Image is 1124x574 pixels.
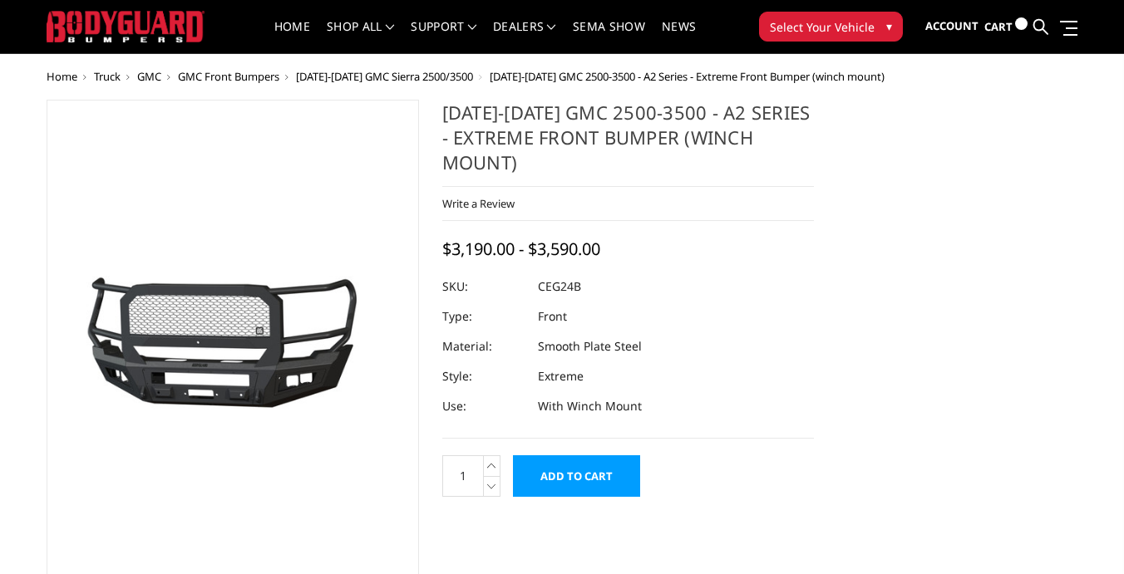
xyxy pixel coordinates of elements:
[442,361,525,391] dt: Style:
[984,19,1013,34] span: Cart
[94,69,121,84] a: Truck
[296,69,473,84] a: [DATE]-[DATE] GMC Sierra 2500/3500
[442,196,515,211] a: Write a Review
[490,69,885,84] span: [DATE]-[DATE] GMC 2500-3500 - A2 Series - Extreme Front Bumper (winch mount)
[925,4,979,49] a: Account
[52,264,414,434] img: 2024-2025 GMC 2500-3500 - A2 Series - Extreme Front Bumper (winch mount)
[442,100,815,187] h1: [DATE]-[DATE] GMC 2500-3500 - A2 Series - Extreme Front Bumper (winch mount)
[442,331,525,361] dt: Material:
[327,21,394,53] a: shop all
[984,4,1028,50] a: Cart
[886,17,892,35] span: ▾
[274,21,310,53] a: Home
[47,11,205,42] img: BODYGUARD BUMPERS
[178,69,279,84] a: GMC Front Bumpers
[411,21,476,53] a: Support
[538,331,642,361] dd: Smooth Plate Steel
[770,18,875,36] span: Select Your Vehicle
[538,391,642,421] dd: With Winch Mount
[493,21,556,53] a: Dealers
[47,69,77,84] a: Home
[442,238,600,260] span: $3,190.00 - $3,590.00
[513,455,640,497] input: Add to Cart
[573,21,645,53] a: SEMA Show
[662,21,696,53] a: News
[442,272,525,302] dt: SKU:
[925,18,979,33] span: Account
[538,302,567,331] dd: Front
[137,69,161,84] a: GMC
[538,272,581,302] dd: CEG24B
[442,391,525,421] dt: Use:
[538,361,584,391] dd: Extreme
[442,302,525,331] dt: Type:
[759,12,903,42] button: Select Your Vehicle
